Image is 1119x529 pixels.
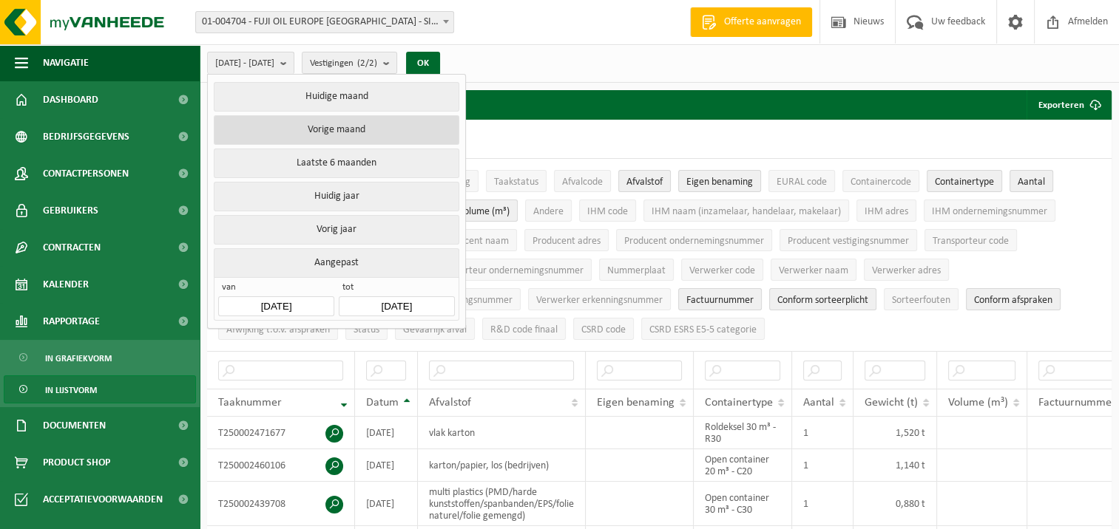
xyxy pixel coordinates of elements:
span: In lijstvorm [45,376,97,404]
td: 1 [792,482,853,526]
button: Producent vestigingsnummerProducent vestigingsnummer: Activate to sort [780,229,917,251]
span: Producent ondernemingsnummer [624,236,764,247]
span: Acceptatievoorwaarden [43,481,163,518]
span: IHM ondernemingsnummer [932,206,1047,217]
button: IHM adresIHM adres: Activate to sort [856,199,916,222]
span: Eigen benaming [686,177,753,188]
span: Contactpersonen [43,155,129,192]
span: R&D code finaal [490,324,558,335]
button: Vestigingen(2/2) [302,52,397,74]
button: Vorige maand [214,115,459,145]
button: Laatste 6 maanden [214,149,459,178]
button: OK [406,52,440,75]
button: Huidig jaar [214,182,459,211]
span: Afvalstof [626,177,663,188]
span: Gewicht (t) [865,397,918,409]
button: SorteerfoutenSorteerfouten: Activate to sort [884,288,959,310]
span: Verwerker erkenningsnummer [536,295,663,306]
span: EURAL code [777,177,827,188]
td: 1,140 t [853,449,937,482]
td: Open container 30 m³ - C30 [694,482,792,526]
button: Producent naamProducent naam: Activate to sort [432,229,517,251]
span: Product Shop [43,444,110,481]
td: karton/papier, los (bedrijven) [418,449,586,482]
span: van [218,281,334,296]
td: T250002460106 [207,449,355,482]
span: Andere [533,206,564,217]
button: Huidige maand [214,82,459,112]
span: Afwijking t.o.v. afspraken [226,324,330,335]
td: T250002471677 [207,417,355,449]
span: Conform sorteerplicht [777,295,868,306]
td: Open container 20 m³ - C20 [694,449,792,482]
span: Rapportage [43,303,100,340]
span: Producent adres [533,236,601,247]
td: [DATE] [355,482,418,526]
button: ContainercodeContainercode: Activate to sort [842,170,919,192]
button: Volume (m³)Volume (m³): Activate to sort [450,199,518,222]
span: Transporteur code [933,236,1009,247]
span: Bedrijfsgegevens [43,118,129,155]
button: CSRD ESRS E5-5 categorieCSRD ESRS E5-5 categorie: Activate to sort [641,318,765,340]
td: 1,520 t [853,417,937,449]
span: Taaknummer [218,397,282,409]
span: CSRD ESRS E5-5 categorie [649,324,757,335]
button: CSRD codeCSRD code: Activate to sort [573,318,634,340]
span: IHM naam (inzamelaar, handelaar, makelaar) [652,206,841,217]
button: TaakstatusTaakstatus: Activate to sort [486,170,547,192]
td: 1 [792,417,853,449]
span: Aantal [1018,177,1045,188]
span: Status [354,324,379,335]
span: In grafiekvorm [45,344,112,372]
button: Transporteur codeTransporteur code: Activate to sort [924,229,1017,251]
td: 1 [792,449,853,482]
td: Roldeksel 30 m³ - R30 [694,417,792,449]
button: Vorig jaar [214,215,459,245]
span: Volume (m³) [948,397,1008,409]
span: Factuurnummer [1038,397,1116,409]
span: [DATE] - [DATE] [215,52,274,75]
span: IHM adres [865,206,908,217]
span: Datum [366,397,399,409]
button: [DATE] - [DATE] [207,52,294,74]
span: Conform afspraken [974,295,1052,306]
span: Nummerplaat [607,265,666,276]
span: Factuurnummer [686,295,754,306]
button: AndereAndere: Activate to sort [525,199,572,222]
span: IHM code [587,206,628,217]
count: (2/2) [357,58,377,68]
span: Producent naam [440,236,509,247]
span: Containertype [935,177,994,188]
td: vlak karton [418,417,586,449]
button: Verwerker adresVerwerker adres: Activate to sort [864,259,949,281]
button: FactuurnummerFactuurnummer: Activate to sort [678,288,762,310]
button: EURAL codeEURAL code: Activate to sort [768,170,835,192]
span: Navigatie [43,44,89,81]
span: Verwerker code [689,265,755,276]
button: StatusStatus: Activate to sort [345,318,388,340]
a: Offerte aanvragen [690,7,812,37]
td: [DATE] [355,417,418,449]
button: IHM ondernemingsnummerIHM ondernemingsnummer: Activate to sort [924,199,1055,222]
button: AfvalstofAfvalstof: Activate to sort [618,170,671,192]
span: Producent vestigingsnummer [788,236,909,247]
button: Conform sorteerplicht : Activate to sort [769,288,876,310]
button: Gevaarlijk afval : Activate to sort [395,318,475,340]
span: Afvalcode [562,177,603,188]
span: Afvalstof [429,397,471,409]
td: T250002439708 [207,482,355,526]
span: 01-004704 - FUJI OIL EUROPE NV - SINT-KRUIS-WINKEL [196,12,453,33]
button: Producent adresProducent adres: Activate to sort [524,229,609,251]
span: Aantal [803,397,834,409]
span: CSRD code [581,324,626,335]
button: Transporteur ondernemingsnummerTransporteur ondernemingsnummer : Activate to sort [425,259,592,281]
span: tot [339,281,454,296]
span: Vestigingen [310,52,377,75]
span: Contracten [43,229,101,266]
button: Afwijking t.o.v. afsprakenAfwijking t.o.v. afspraken: Activate to sort [218,318,338,340]
button: IHM naam (inzamelaar, handelaar, makelaar)IHM naam (inzamelaar, handelaar, makelaar): Activate to... [643,199,849,222]
span: Sorteerfouten [892,295,950,306]
button: Verwerker naamVerwerker naam: Activate to sort [771,259,856,281]
button: Exporteren [1027,90,1110,120]
a: In lijstvorm [4,375,196,403]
